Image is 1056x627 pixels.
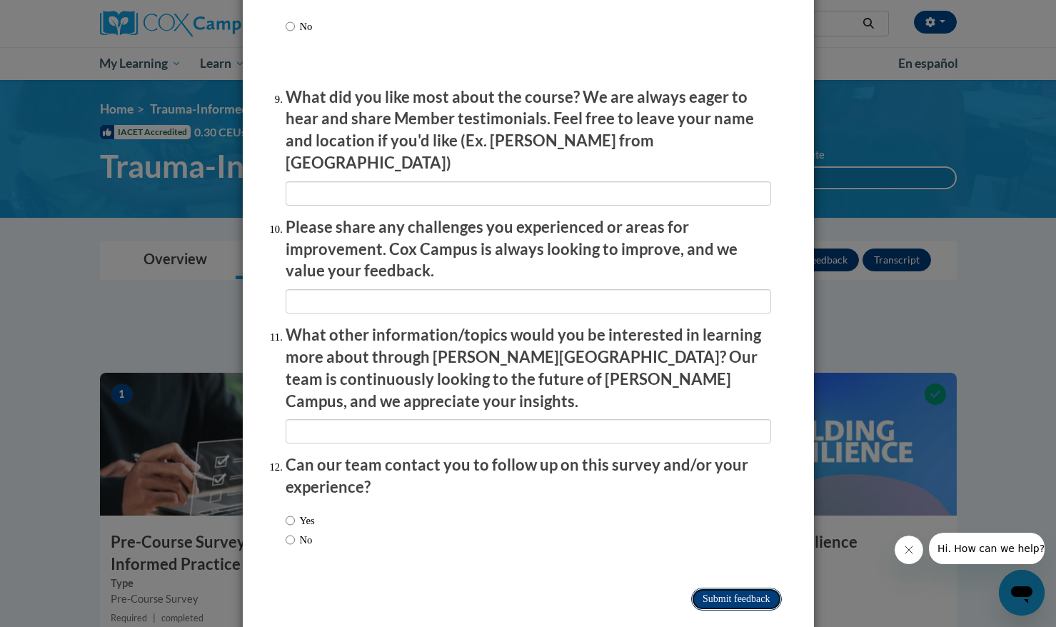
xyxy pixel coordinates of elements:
p: No [300,19,315,34]
input: Submit feedback [691,588,781,611]
label: Yes [286,513,315,528]
iframe: Close message [895,536,923,564]
p: Please share any challenges you experienced or areas for improvement. Cox Campus is always lookin... [286,216,771,282]
input: Yes [286,513,295,528]
input: No [286,532,295,548]
label: No [286,532,313,548]
p: Can our team contact you to follow up on this survey and/or your experience? [286,454,771,498]
p: What did you like most about the course? We are always eager to hear and share Member testimonial... [286,86,771,174]
p: What other information/topics would you be interested in learning more about through [PERSON_NAME... [286,324,771,412]
input: No [286,19,295,34]
iframe: Message from company [929,533,1045,564]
